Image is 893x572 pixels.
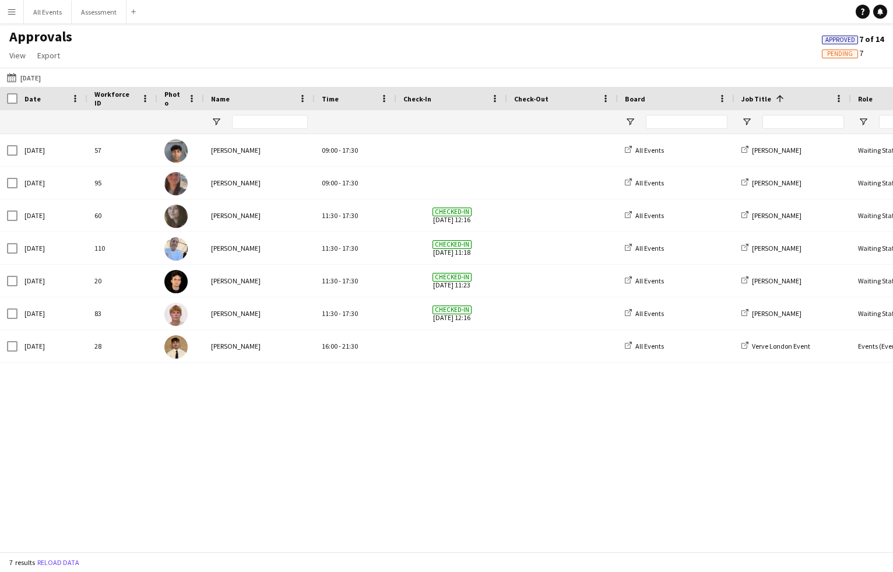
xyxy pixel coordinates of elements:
[339,211,341,220] span: -
[5,48,30,63] a: View
[37,50,60,61] span: Export
[17,199,87,231] div: [DATE]
[741,309,801,318] a: [PERSON_NAME]
[646,115,727,129] input: Board Filter Input
[322,244,337,252] span: 11:30
[87,265,157,297] div: 20
[403,232,500,264] span: [DATE] 11:18
[17,297,87,329] div: [DATE]
[752,342,810,350] span: Verve London Event
[752,309,801,318] span: [PERSON_NAME]
[17,167,87,199] div: [DATE]
[822,48,863,58] span: 7
[322,342,337,350] span: 16:00
[204,297,315,329] div: [PERSON_NAME]
[625,117,635,127] button: Open Filter Menu
[625,211,664,220] a: All Events
[17,330,87,362] div: [DATE]
[403,199,500,231] span: [DATE] 12:16
[17,265,87,297] div: [DATE]
[342,146,358,155] span: 17:30
[635,211,664,220] span: All Events
[625,178,664,187] a: All Events
[741,117,752,127] button: Open Filter Menu
[87,330,157,362] div: 28
[204,265,315,297] div: [PERSON_NAME]
[322,94,339,103] span: Time
[232,115,308,129] input: Name Filter Input
[625,244,664,252] a: All Events
[635,146,664,155] span: All Events
[211,94,230,103] span: Name
[625,309,664,318] a: All Events
[752,146,801,155] span: [PERSON_NAME]
[164,335,188,359] img: George Long
[339,146,341,155] span: -
[827,50,853,58] span: Pending
[752,178,801,187] span: [PERSON_NAME]
[342,342,358,350] span: 21:30
[94,90,136,107] span: Workforce ID
[5,71,43,85] button: [DATE]
[164,90,183,107] span: Photo
[342,276,358,285] span: 17:30
[211,117,222,127] button: Open Filter Menu
[164,205,188,228] img: Flora McCullough
[752,276,801,285] span: [PERSON_NAME]
[625,276,664,285] a: All Events
[741,94,771,103] span: Job Title
[741,244,801,252] a: [PERSON_NAME]
[322,309,337,318] span: 11:30
[741,211,801,220] a: [PERSON_NAME]
[87,297,157,329] div: 83
[24,94,41,103] span: Date
[741,342,810,350] a: Verve London Event
[204,167,315,199] div: [PERSON_NAME]
[322,276,337,285] span: 11:30
[342,309,358,318] span: 17:30
[433,306,472,314] span: Checked-in
[822,34,884,44] span: 7 of 14
[858,117,869,127] button: Open Filter Menu
[87,134,157,166] div: 57
[339,309,341,318] span: -
[403,94,431,103] span: Check-In
[204,330,315,362] div: [PERSON_NAME]
[825,36,855,44] span: Approved
[403,297,500,329] span: [DATE] 12:16
[322,211,337,220] span: 11:30
[164,172,188,195] img: Tabitha Stork
[625,146,664,155] a: All Events
[72,1,126,23] button: Assessment
[164,237,188,261] img: Bethany Cook
[625,94,645,103] span: Board
[741,276,801,285] a: [PERSON_NAME]
[342,244,358,252] span: 17:30
[635,244,664,252] span: All Events
[17,232,87,264] div: [DATE]
[33,48,65,63] a: Export
[625,342,664,350] a: All Events
[87,232,157,264] div: 110
[17,134,87,166] div: [DATE]
[514,94,549,103] span: Check-Out
[858,94,873,103] span: Role
[164,303,188,326] img: lucas foster
[24,1,72,23] button: All Events
[204,232,315,264] div: [PERSON_NAME]
[164,270,188,293] img: Richard Windsor
[322,178,337,187] span: 09:00
[339,244,341,252] span: -
[87,199,157,231] div: 60
[339,342,341,350] span: -
[87,167,157,199] div: 95
[635,276,664,285] span: All Events
[35,556,82,569] button: Reload data
[635,309,664,318] span: All Events
[164,139,188,163] img: Arya Firake
[9,50,26,61] span: View
[339,276,341,285] span: -
[635,342,664,350] span: All Events
[342,178,358,187] span: 17:30
[635,178,664,187] span: All Events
